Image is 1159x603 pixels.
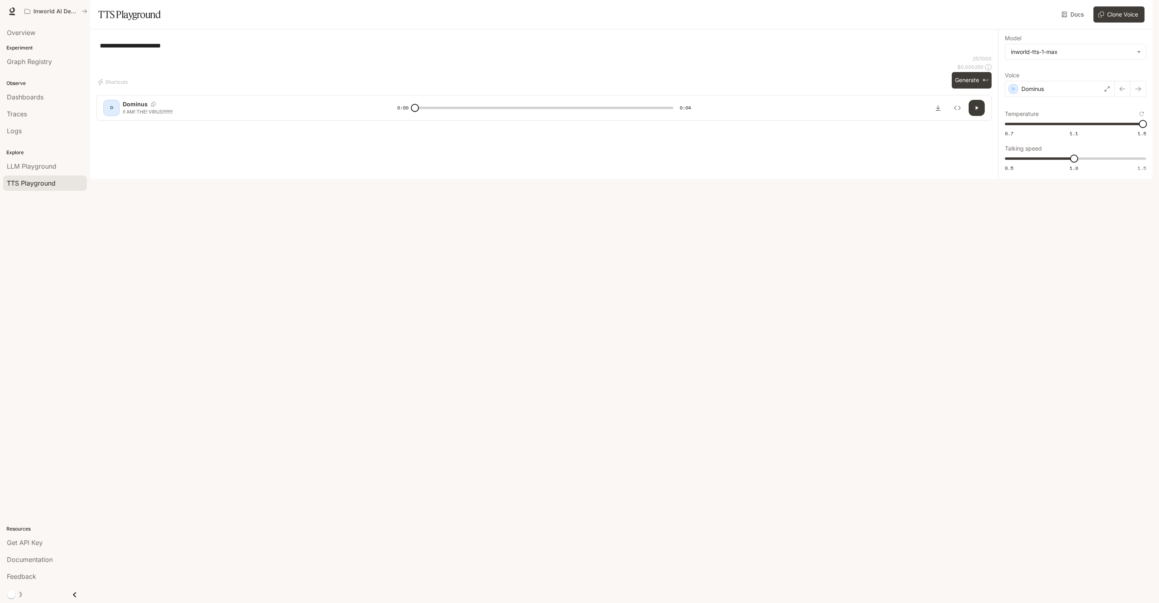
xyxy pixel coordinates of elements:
[1093,6,1145,23] button: Clone Voice
[949,100,965,116] button: Inspect
[1005,35,1021,41] p: Model
[97,76,131,89] button: Shortcuts
[957,64,984,70] p: $ 0.000250
[1005,44,1146,60] div: inworld-tts-1-max
[1060,6,1087,23] a: Docs
[1138,130,1146,137] span: 1.5
[105,101,118,114] div: D
[1021,85,1044,93] p: Dominus
[930,100,946,116] button: Download audio
[123,108,378,115] p: I! AM! THE! VIRUS!!!!!!!!
[1137,109,1146,118] button: Reset to default
[1138,165,1146,171] span: 1.5
[33,8,78,15] p: Inworld AI Demos
[1005,165,1013,171] span: 0.5
[1011,48,1133,56] div: inworld-tts-1-max
[123,100,148,108] p: Dominus
[21,3,91,19] button: All workspaces
[1005,130,1013,137] span: 0.7
[1070,165,1078,171] span: 1.0
[680,104,691,112] span: 0:04
[982,78,988,83] p: ⌘⏎
[1005,146,1042,151] p: Talking speed
[148,102,159,107] button: Copy Voice ID
[952,72,992,89] button: Generate⌘⏎
[1070,130,1078,137] span: 1.1
[397,104,408,112] span: 0:00
[98,6,161,23] h1: TTS Playground
[1005,72,1019,78] p: Voice
[1005,111,1039,117] p: Temperature
[973,55,992,62] p: 25 / 1000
